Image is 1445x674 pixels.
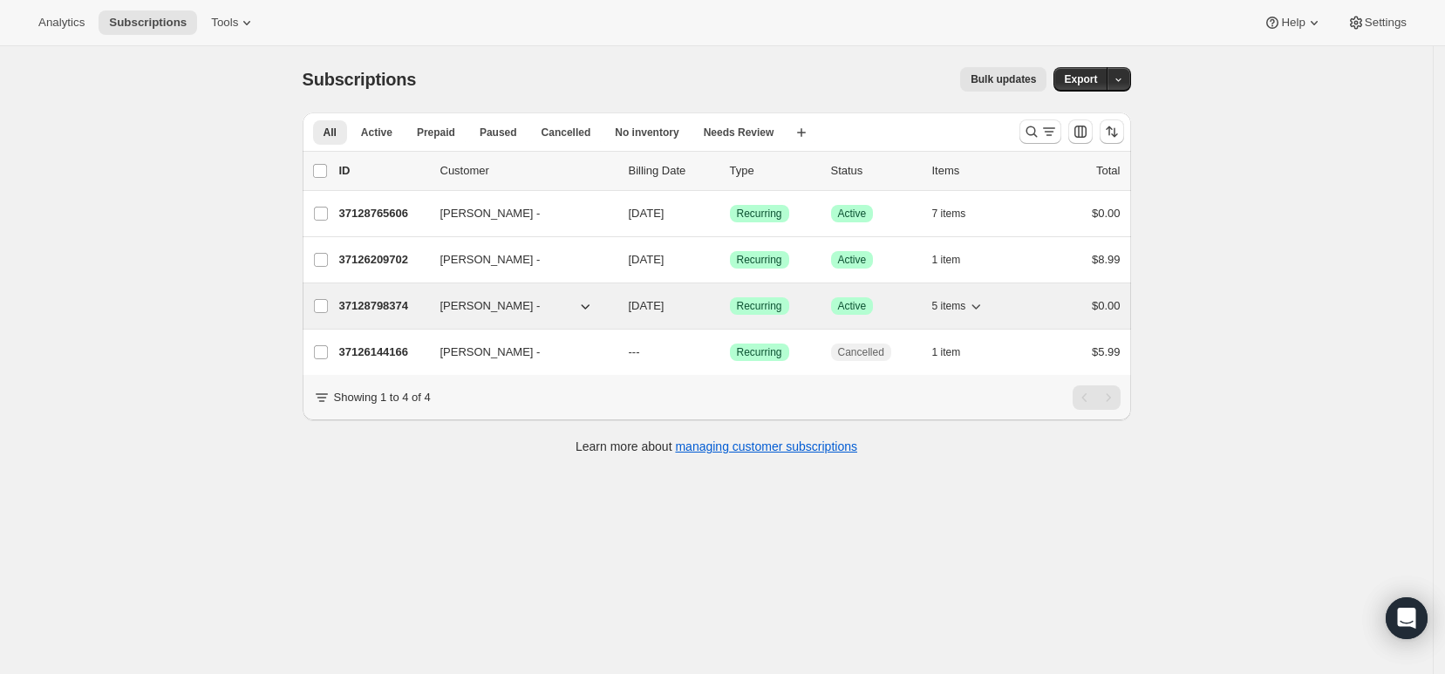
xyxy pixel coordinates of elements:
[960,67,1046,92] button: Bulk updates
[1053,67,1108,92] button: Export
[542,126,591,140] span: Cancelled
[440,162,615,180] p: Customer
[339,297,426,315] p: 37128798374
[737,207,782,221] span: Recurring
[1365,16,1407,30] span: Settings
[838,299,867,313] span: Active
[440,344,541,361] span: [PERSON_NAME] -
[417,126,455,140] span: Prepaid
[932,253,961,267] span: 1 item
[932,248,980,272] button: 1 item
[339,201,1121,226] div: 37128765606[PERSON_NAME] -[DATE]SuccessRecurringSuccessActive7 items$0.00
[737,299,782,313] span: Recurring
[440,205,541,222] span: [PERSON_NAME] -
[787,120,815,145] button: Create new view
[629,253,665,266] span: [DATE]
[334,389,431,406] p: Showing 1 to 4 of 4
[932,294,985,318] button: 5 items
[675,439,857,453] a: managing customer subscriptions
[1386,597,1428,639] div: Open Intercom Messenger
[704,126,774,140] span: Needs Review
[430,338,604,366] button: [PERSON_NAME] -
[430,292,604,320] button: [PERSON_NAME] -
[339,344,426,361] p: 37126144166
[629,345,640,358] span: ---
[339,248,1121,272] div: 37126209702[PERSON_NAME] -[DATE]SuccessRecurringSuccessActive1 item$8.99
[1337,10,1417,35] button: Settings
[339,294,1121,318] div: 37128798374[PERSON_NAME] -[DATE]SuccessRecurringSuccessActive5 items$0.00
[480,126,517,140] span: Paused
[1073,385,1121,410] nav: Pagination
[932,340,980,364] button: 1 item
[38,16,85,30] span: Analytics
[615,126,678,140] span: No inventory
[629,162,716,180] p: Billing Date
[99,10,197,35] button: Subscriptions
[339,340,1121,364] div: 37126144166[PERSON_NAME] ----SuccessRecurringCancelled1 item$5.99
[440,297,541,315] span: [PERSON_NAME] -
[28,10,95,35] button: Analytics
[932,162,1019,180] div: Items
[629,207,665,220] span: [DATE]
[971,72,1036,86] span: Bulk updates
[730,162,817,180] div: Type
[629,299,665,312] span: [DATE]
[838,253,867,267] span: Active
[1253,10,1333,35] button: Help
[1092,207,1121,220] span: $0.00
[303,70,417,89] span: Subscriptions
[339,162,426,180] p: ID
[1064,72,1097,86] span: Export
[831,162,918,180] p: Status
[932,345,961,359] span: 1 item
[838,207,867,221] span: Active
[1096,162,1120,180] p: Total
[1092,345,1121,358] span: $5.99
[737,345,782,359] span: Recurring
[737,253,782,267] span: Recurring
[576,438,857,455] p: Learn more about
[1019,119,1061,144] button: Search and filter results
[109,16,187,30] span: Subscriptions
[361,126,392,140] span: Active
[838,345,884,359] span: Cancelled
[339,251,426,269] p: 37126209702
[1100,119,1124,144] button: Sort the results
[1068,119,1093,144] button: Customize table column order and visibility
[430,246,604,274] button: [PERSON_NAME] -
[201,10,266,35] button: Tools
[932,201,985,226] button: 7 items
[932,207,966,221] span: 7 items
[932,299,966,313] span: 5 items
[1281,16,1305,30] span: Help
[211,16,238,30] span: Tools
[1092,299,1121,312] span: $0.00
[339,162,1121,180] div: IDCustomerBilling DateTypeStatusItemsTotal
[339,205,426,222] p: 37128765606
[430,200,604,228] button: [PERSON_NAME] -
[324,126,337,140] span: All
[440,251,541,269] span: [PERSON_NAME] -
[1092,253,1121,266] span: $8.99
